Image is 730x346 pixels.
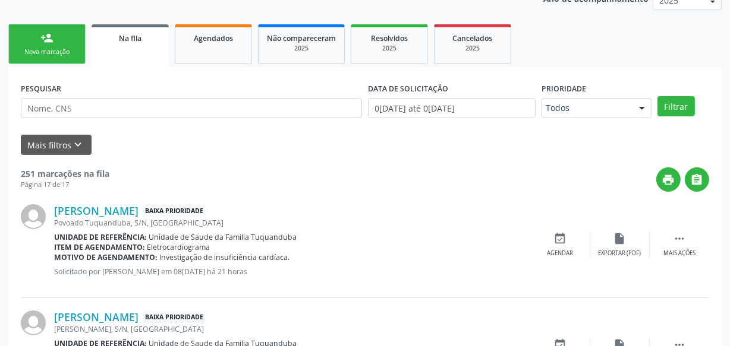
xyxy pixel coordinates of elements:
div: Mais ações [663,249,696,258]
span: Todos [546,102,627,114]
i: print [662,173,675,186]
div: 2025 [443,44,502,53]
label: PESQUISAR [21,80,61,98]
div: Povoado Tuquanduba, S/N, [GEOGRAPHIC_DATA] [54,218,531,228]
div: 2025 [267,44,336,53]
i: event_available [554,232,567,245]
button: Filtrar [657,96,695,116]
i:  [673,232,686,245]
b: Motivo de agendamento: [54,252,158,262]
i: insert_drive_file [613,232,627,245]
input: Nome, CNS [21,98,362,118]
span: Eletrocardiograma [147,242,210,252]
span: Baixa Prioridade [143,311,206,323]
button: Mais filtroskeyboard_arrow_down [21,135,92,155]
div: person_add [40,31,54,45]
button:  [685,167,709,192]
p: Solicitado por [PERSON_NAME] em 08[DATE] há 21 horas [54,266,531,277]
div: Agendar [547,249,574,258]
button: print [656,167,681,192]
span: Unidade de Saude da Familia Tuquanduba [149,232,297,242]
b: Item de agendamento: [54,242,145,252]
div: 2025 [360,44,419,53]
label: Prioridade [542,80,586,98]
span: Resolvidos [371,33,408,43]
span: Baixa Prioridade [143,205,206,217]
span: Não compareceram [267,33,336,43]
div: Exportar (PDF) [599,249,641,258]
input: Selecione um intervalo [368,98,536,118]
div: Nova marcação [17,47,77,56]
img: img [21,204,46,229]
span: Agendados [194,33,233,43]
i: keyboard_arrow_down [72,138,85,151]
a: [PERSON_NAME] [54,310,139,323]
strong: 251 marcações na fila [21,168,109,179]
span: Na fila [119,33,141,43]
div: [PERSON_NAME], S/N, [GEOGRAPHIC_DATA] [54,324,531,334]
span: Investigação de insuficiência cardíaca. [160,252,290,262]
a: [PERSON_NAME] [54,204,139,217]
label: DATA DE SOLICITAÇÃO [368,80,448,98]
b: Unidade de referência: [54,232,147,242]
div: Página 17 de 17 [21,180,109,190]
span: Cancelados [453,33,493,43]
i:  [691,173,704,186]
